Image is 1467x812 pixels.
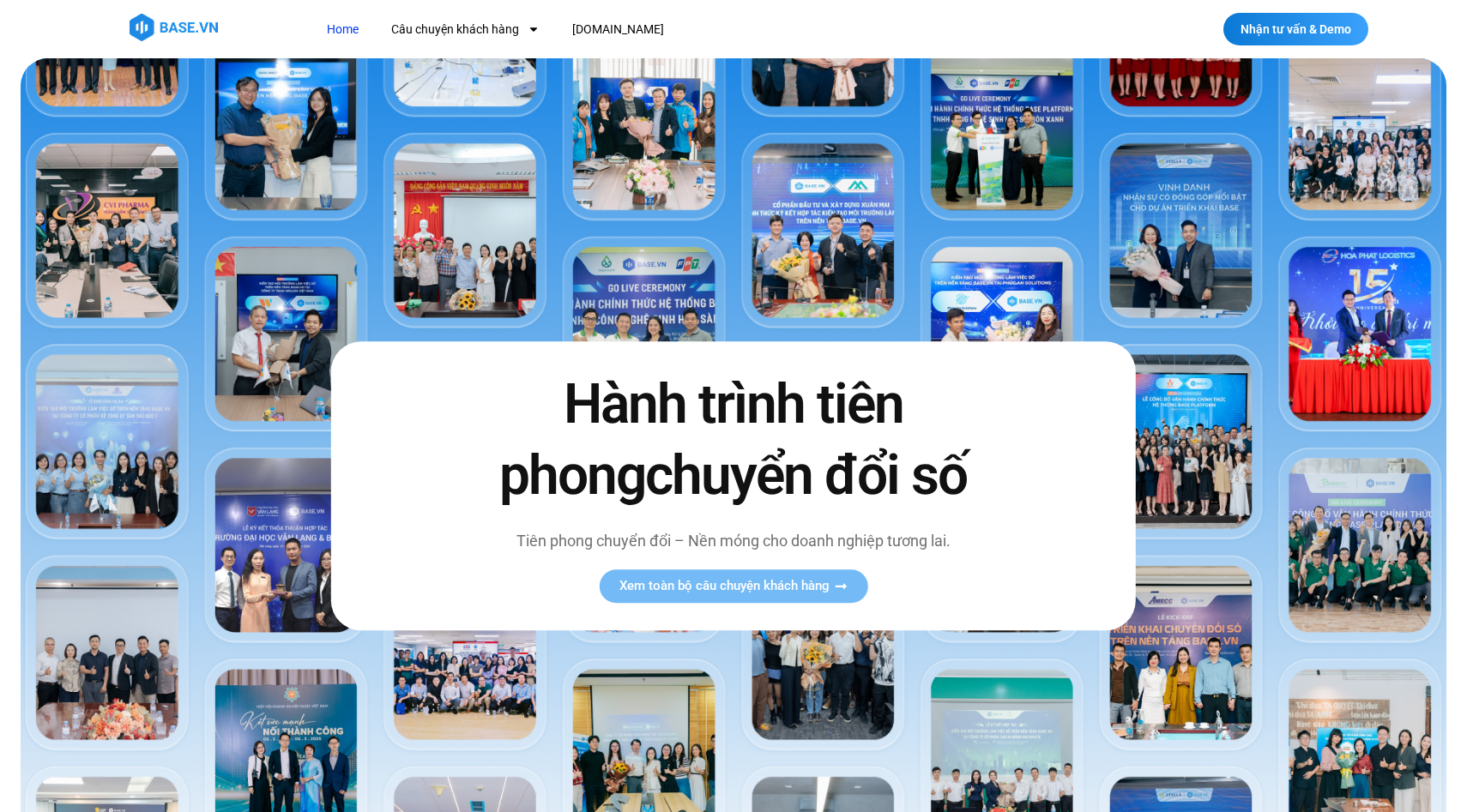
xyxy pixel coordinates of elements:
[463,369,1004,511] h2: Hành trình tiên phong
[314,14,979,45] nav: Menu
[599,569,867,603] a: Xem toàn bộ câu chuyện khách hàng
[1223,13,1368,45] a: Nhận tư vấn & Demo
[463,529,1004,552] p: Tiên phong chuyển đổi – Nền móng cho doanh nghiệp tương lai.
[1241,23,1351,35] span: Nhận tư vấn & Demo
[645,444,967,508] span: chuyển đổi số
[619,580,830,592] span: Xem toàn bộ câu chuyện khách hàng
[378,14,552,45] a: Câu chuyện khách hàng
[559,14,677,45] a: [DOMAIN_NAME]
[314,14,371,45] a: Home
